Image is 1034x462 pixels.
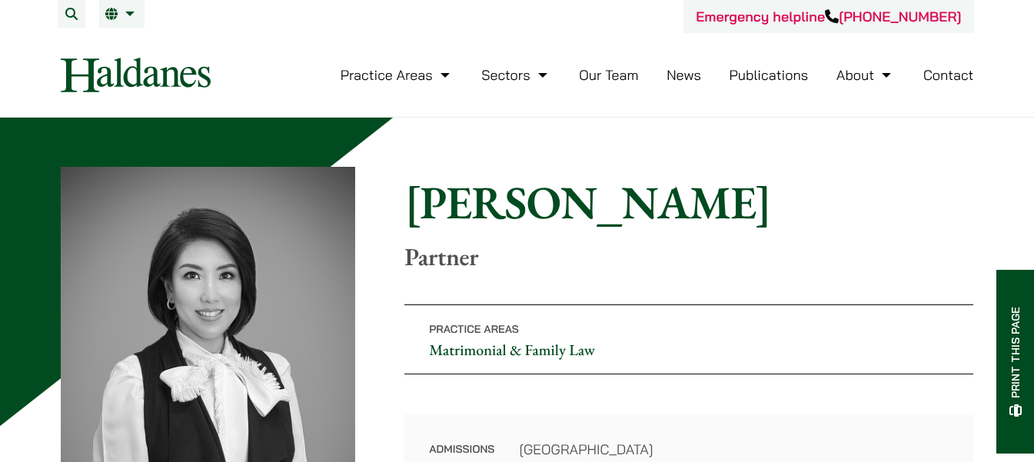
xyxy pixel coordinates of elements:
span: Practice Areas [429,322,519,336]
a: Matrimonial & Family Law [429,340,595,360]
a: Sectors [481,66,550,84]
a: News [667,66,701,84]
a: Contact [923,66,974,84]
a: Emergency helpline[PHONE_NUMBER] [696,8,961,25]
a: Publications [730,66,809,84]
a: Practice Areas [341,66,454,84]
dd: [GEOGRAPHIC_DATA] [519,439,949,460]
img: Logo of Haldanes [61,58,211,92]
p: Partner [404,242,973,271]
a: About [836,66,895,84]
h1: [PERSON_NAME] [404,174,973,230]
a: Our Team [579,66,638,84]
a: EN [105,8,138,20]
